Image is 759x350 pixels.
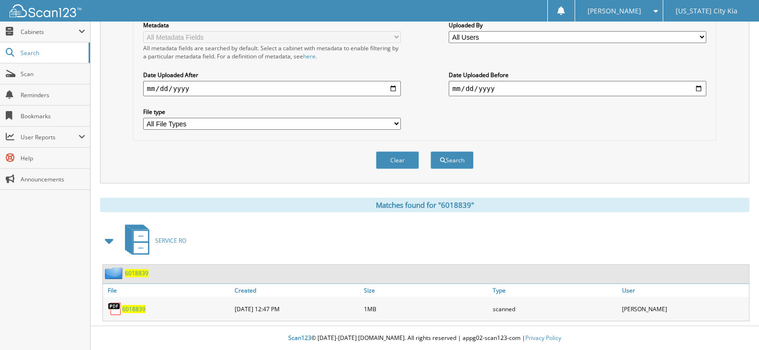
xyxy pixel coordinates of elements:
a: Privacy Policy [525,334,561,342]
input: end [449,81,706,96]
img: folder2.png [105,267,125,279]
label: File type [143,108,401,116]
a: 6018839 [122,305,146,313]
a: Type [490,284,620,297]
span: Reminders [21,91,85,99]
div: Matches found for "6018839" [100,198,749,212]
a: Created [232,284,362,297]
span: [PERSON_NAME] [588,8,641,14]
span: Cabinets [21,28,79,36]
label: Date Uploaded Before [449,71,706,79]
span: User Reports [21,133,79,141]
label: Uploaded By [449,21,706,29]
div: scanned [490,299,620,318]
span: [US_STATE] City Kia [676,8,737,14]
a: SERVICE RO [119,222,186,260]
div: [DATE] 12:47 PM [232,299,362,318]
a: User [620,284,749,297]
span: Search [21,49,84,57]
span: Bookmarks [21,112,85,120]
span: Help [21,154,85,162]
div: [PERSON_NAME] [620,299,749,318]
iframe: Chat Widget [711,304,759,350]
span: SERVICE RO [155,237,186,245]
a: Size [362,284,491,297]
label: Date Uploaded After [143,71,401,79]
a: File [103,284,232,297]
div: All metadata fields are searched by default. Select a cabinet with metadata to enable filtering b... [143,44,401,60]
div: © [DATE]-[DATE] [DOMAIN_NAME]. All rights reserved | appg02-scan123-com | [91,327,759,350]
button: Clear [376,151,419,169]
img: PDF.png [108,302,122,316]
img: scan123-logo-white.svg [10,4,81,17]
span: Announcements [21,175,85,183]
input: start [143,81,401,96]
div: 1MB [362,299,491,318]
span: Scan [21,70,85,78]
span: Scan123 [288,334,311,342]
a: here [303,52,316,60]
a: 6018839 [125,269,148,277]
button: Search [430,151,474,169]
label: Metadata [143,21,401,29]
